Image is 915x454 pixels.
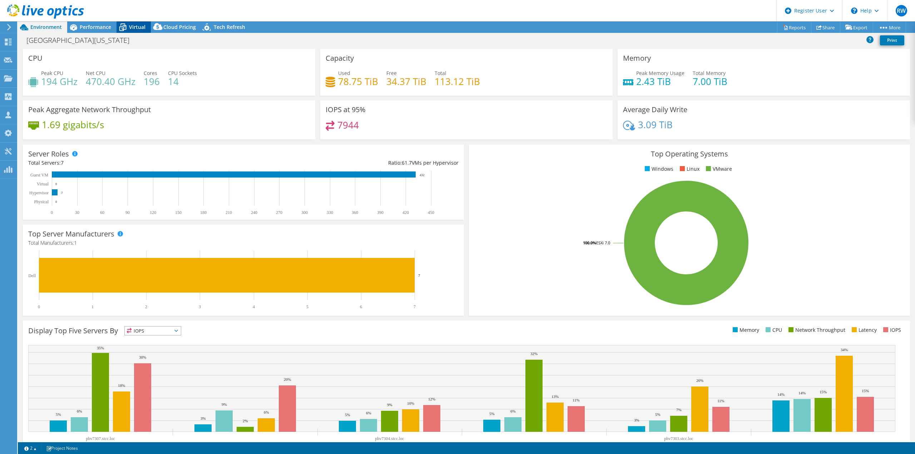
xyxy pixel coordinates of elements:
[29,190,49,195] text: Hypervisor
[30,173,48,178] text: Guest VM
[717,399,724,403] text: 11%
[386,78,426,85] h4: 34.37 TiB
[811,22,840,33] a: Share
[777,22,811,33] a: Reports
[327,210,333,215] text: 330
[175,210,182,215] text: 150
[360,304,362,309] text: 6
[201,416,206,420] text: 3%
[139,355,146,359] text: 30%
[28,106,151,114] h3: Peak Aggregate Network Throughput
[851,8,857,14] svg: \n
[56,412,61,416] text: 5%
[163,24,196,30] span: Cloud Pricing
[100,210,104,215] text: 60
[326,106,366,114] h3: IOPS at 95%
[418,273,420,278] text: 7
[150,210,156,215] text: 120
[28,239,459,247] h4: Total Manufacturers:
[97,346,104,350] text: 35%
[338,78,378,85] h4: 78.75 TiB
[777,392,785,396] text: 14%
[474,150,905,158] h3: Top Operating Systems
[80,24,111,30] span: Performance
[28,54,43,62] h3: CPU
[693,70,726,76] span: Total Memory
[634,418,639,422] text: 3%
[144,70,157,76] span: Cores
[862,389,869,393] text: 15%
[636,70,684,76] span: Peak Memory Usage
[264,410,269,414] text: 6%
[402,159,412,166] span: 61.7
[623,54,651,62] h3: Memory
[34,199,49,204] text: Physical
[643,165,673,173] li: Windows
[55,182,57,186] text: 0
[144,78,160,85] h4: 196
[573,398,580,402] text: 11%
[326,54,354,62] h3: Capacity
[636,78,684,85] h4: 2.43 TiB
[489,411,495,416] text: 5%
[86,436,115,441] text: phv7307.stcc.loc
[623,106,687,114] h3: Average Daily Write
[28,150,69,158] h3: Server Roles
[696,378,703,383] text: 20%
[596,240,610,245] tspan: ESXi 7.0
[125,326,181,335] span: IOPS
[664,436,693,441] text: phv7303.stcc.loc
[55,200,57,204] text: 0
[420,173,425,177] text: 432
[42,121,104,129] h4: 1.69 gigabits/s
[345,413,350,417] text: 5%
[873,22,906,33] a: More
[386,70,397,76] span: Free
[787,326,845,334] li: Network Throughput
[850,326,877,334] li: Latency
[86,70,105,76] span: Net CPU
[276,210,282,215] text: 270
[38,304,40,309] text: 0
[638,121,673,129] h4: 3.09 TiB
[366,411,371,415] text: 6%
[552,394,559,399] text: 13%
[896,5,907,16] span: RW
[86,78,135,85] h4: 470.40 GHz
[306,304,308,309] text: 5
[510,409,516,413] text: 6%
[337,121,359,129] h4: 7944
[74,239,77,246] span: 1
[37,181,49,186] text: Virtual
[145,304,147,309] text: 2
[655,412,661,416] text: 5%
[731,326,759,334] li: Memory
[61,159,64,166] span: 7
[168,70,197,76] span: CPU Sockets
[253,304,255,309] text: 4
[375,436,404,441] text: phv7304.stcc.loc
[226,210,232,215] text: 210
[125,210,130,215] text: 90
[402,210,409,215] text: 420
[338,70,350,76] span: Used
[200,210,207,215] text: 180
[428,397,435,401] text: 12%
[387,403,392,407] text: 9%
[214,24,245,30] span: Tech Refresh
[129,24,145,30] span: Virtual
[676,408,682,412] text: 7%
[23,36,140,44] h1: [GEOGRAPHIC_DATA][US_STATE]
[30,24,62,30] span: Environment
[678,165,699,173] li: Linux
[841,348,848,352] text: 34%
[820,390,827,394] text: 15%
[222,402,227,406] text: 9%
[28,273,36,278] text: Dell
[693,78,727,85] h4: 7.00 TiB
[61,191,63,195] text: 7
[764,326,782,334] li: CPU
[407,401,414,405] text: 10%
[168,78,197,85] h4: 14
[77,409,82,413] text: 6%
